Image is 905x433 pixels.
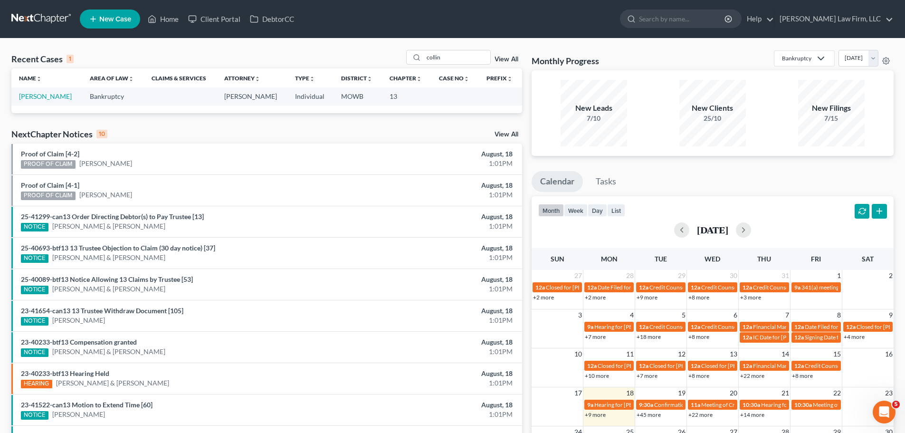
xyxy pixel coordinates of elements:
span: Hearing for [PERSON_NAME] [594,323,668,330]
a: [PERSON_NAME] [79,190,132,200]
div: New Clients [679,103,746,114]
span: Fri [811,255,821,263]
div: NOTICE [21,317,48,326]
div: NOTICE [21,411,48,420]
div: 1:01PM [355,410,513,419]
span: 12a [794,323,804,330]
a: Tasks [587,171,625,192]
span: 21 [781,387,790,399]
button: list [607,204,625,217]
a: Proof of Claim [4-2] [21,150,79,158]
a: 25-40089-btf13 Notice Allowing 13 Claims by Trustee [53] [21,275,193,283]
a: +8 more [688,333,709,340]
a: +22 more [740,372,764,379]
div: New Filings [798,103,865,114]
span: 5 [892,401,900,408]
span: 12 [677,348,686,360]
span: Signing Date for [PERSON_NAME] [805,334,890,341]
span: Credit Counseling for [PERSON_NAME] [649,323,748,330]
a: Prefixunfold_more [486,75,513,82]
span: Meeting of Creditors for [PERSON_NAME] [701,401,807,408]
span: 9a [587,401,593,408]
span: Closed for [PERSON_NAME] [598,362,669,369]
a: DebtorCC [245,10,299,28]
i: unfold_more [255,76,260,82]
div: New Leads [561,103,627,114]
a: [PERSON_NAME] & [PERSON_NAME] [52,284,165,294]
span: 9a [794,284,800,291]
span: IC Date for [PERSON_NAME] [753,334,826,341]
div: August, 18 [355,369,513,378]
a: [PERSON_NAME] & [PERSON_NAME] [52,253,165,262]
a: Chapterunfold_more [390,75,422,82]
a: Help [742,10,774,28]
a: +7 more [637,372,657,379]
span: 18 [625,387,635,399]
span: Credit Counseling for [PERSON_NAME] [805,362,904,369]
span: 9:30a [639,401,653,408]
div: 1:01PM [355,253,513,262]
div: 25/10 [679,114,746,123]
span: 29 [677,270,686,281]
span: Wed [705,255,720,263]
span: 1 [836,270,842,281]
i: unfold_more [464,76,469,82]
a: [PERSON_NAME] & [PERSON_NAME] [52,347,165,356]
span: Tue [655,255,667,263]
span: 16 [884,348,894,360]
div: 1:01PM [355,316,513,325]
a: [PERSON_NAME] [52,410,105,419]
span: 23 [884,387,894,399]
div: PROOF OF CLAIM [21,192,76,200]
a: +22 more [688,411,713,418]
div: 1:01PM [355,378,513,388]
span: Credit Counseling for [PERSON_NAME] [649,284,748,291]
a: +18 more [637,333,661,340]
div: NOTICE [21,223,48,231]
span: 20 [729,387,738,399]
div: August, 18 [355,400,513,410]
a: View All [495,131,518,138]
span: 5 [681,309,686,321]
span: 22 [832,387,842,399]
a: Districtunfold_more [341,75,372,82]
a: +9 more [585,411,606,418]
span: 13 [729,348,738,360]
span: 12a [639,323,648,330]
a: +14 more [740,411,764,418]
td: MOWB [333,87,382,105]
span: Closed for [PERSON_NAME] [649,362,721,369]
i: unfold_more [416,76,422,82]
span: 15 [832,348,842,360]
div: August, 18 [355,337,513,347]
span: 12a [587,284,597,291]
div: 1:01PM [355,284,513,294]
span: 12a [743,284,752,291]
button: week [564,204,588,217]
a: +3 more [740,294,761,301]
span: 28 [625,270,635,281]
span: 14 [781,348,790,360]
a: 23-41522-can13 Motion to Extend Time [60] [21,401,152,409]
span: Closed for [PERSON_NAME][GEOGRAPHIC_DATA] [701,362,830,369]
div: August, 18 [355,149,513,159]
a: 25-41299-can13 Order Directing Debtor(s) to Pay Trustee [13] [21,212,204,221]
a: [PERSON_NAME] Law Firm, LLC [775,10,893,28]
div: 7/10 [561,114,627,123]
span: Mon [601,255,618,263]
a: Calendar [532,171,583,192]
span: Hearing for Priority Logistics Inc. [761,401,842,408]
a: [PERSON_NAME] & [PERSON_NAME] [56,378,169,388]
span: 12a [535,284,545,291]
span: Credit Counseling for [PERSON_NAME] [701,284,800,291]
a: [PERSON_NAME] [19,92,72,100]
span: 341(a) meeting for [PERSON_NAME] [801,284,893,291]
a: +8 more [688,372,709,379]
div: NOTICE [21,348,48,357]
span: 10:30a [794,401,812,408]
td: Bankruptcy [82,87,144,105]
a: Client Portal [183,10,245,28]
i: unfold_more [309,76,315,82]
div: August, 18 [355,306,513,316]
i: unfold_more [36,76,42,82]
